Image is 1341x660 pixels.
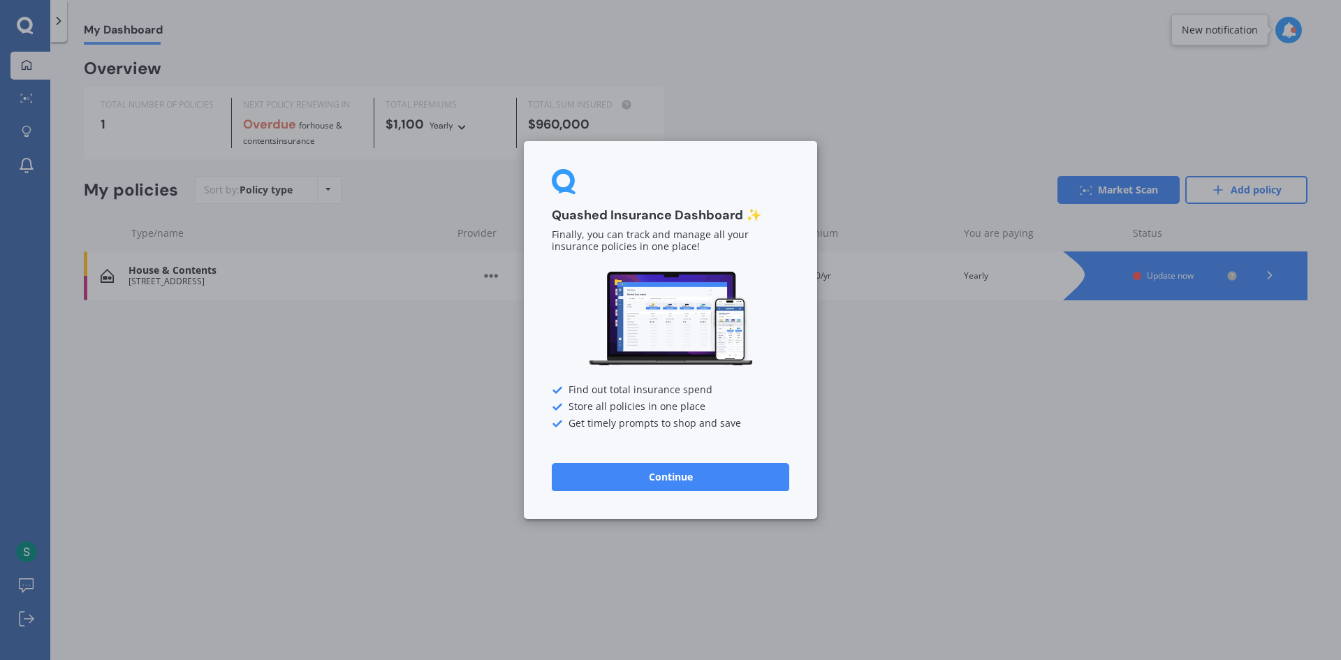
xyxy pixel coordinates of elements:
[552,207,789,223] h3: Quashed Insurance Dashboard ✨
[587,270,754,368] img: Dashboard
[552,418,789,430] div: Get timely prompts to shop and save
[552,385,789,396] div: Find out total insurance spend
[552,230,789,254] p: Finally, you can track and manage all your insurance policies in one place!
[552,402,789,413] div: Store all policies in one place
[552,463,789,491] button: Continue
